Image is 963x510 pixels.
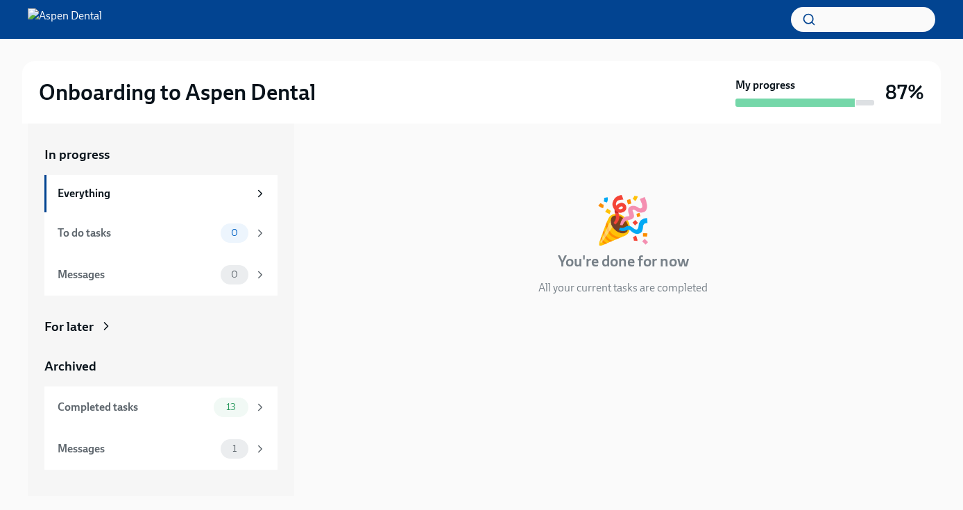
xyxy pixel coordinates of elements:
span: 13 [218,402,244,412]
div: Completed tasks [58,400,208,415]
div: 🎉 [595,197,651,243]
a: In progress [44,146,278,164]
div: In progress [311,146,376,164]
a: Messages1 [44,428,278,470]
p: All your current tasks are completed [538,280,708,296]
a: To do tasks0 [44,212,278,254]
h4: You're done for now [558,251,689,272]
a: Archived [44,357,278,375]
div: Everything [58,186,248,201]
span: 1 [224,443,245,454]
div: Messages [58,267,215,282]
strong: My progress [735,78,795,93]
img: Aspen Dental [28,8,102,31]
div: For later [44,318,94,336]
a: Messages0 [44,254,278,296]
span: 0 [223,228,246,238]
a: Completed tasks13 [44,386,278,428]
a: For later [44,318,278,336]
div: Messages [58,441,215,457]
h3: 87% [885,80,924,105]
span: 0 [223,269,246,280]
h2: Onboarding to Aspen Dental [39,78,316,106]
a: Everything [44,175,278,212]
div: To do tasks [58,226,215,241]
